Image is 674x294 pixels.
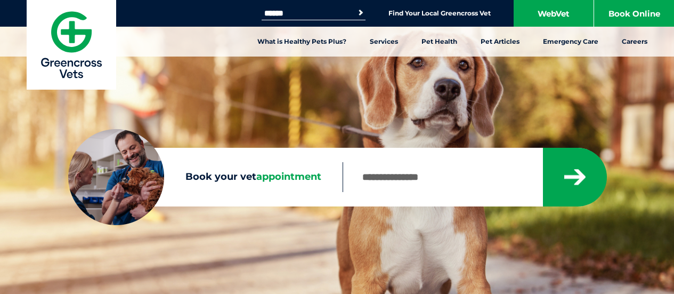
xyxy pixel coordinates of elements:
[246,27,358,57] a: What is Healthy Pets Plus?
[355,7,366,18] button: Search
[256,171,321,182] span: appointment
[358,27,410,57] a: Services
[388,9,491,18] a: Find Your Local Greencross Vet
[68,169,343,185] label: Book your vet
[469,27,531,57] a: Pet Articles
[410,27,469,57] a: Pet Health
[531,27,610,57] a: Emergency Care
[610,27,659,57] a: Careers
